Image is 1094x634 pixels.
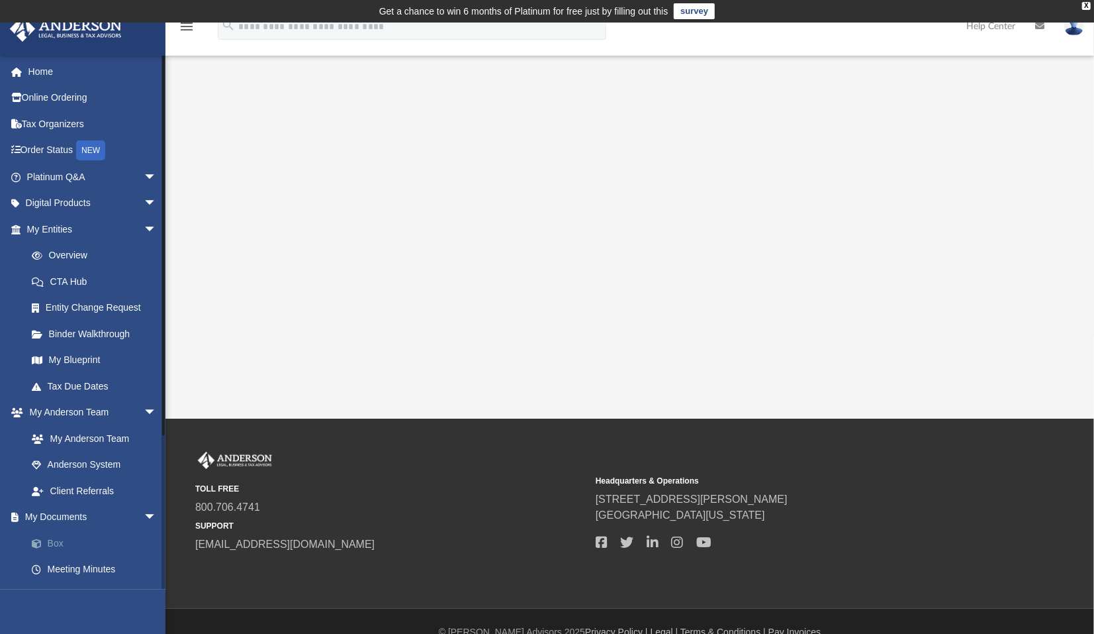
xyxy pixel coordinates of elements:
a: My Anderson Teamarrow_drop_down [9,399,170,426]
a: My Blueprint [19,347,170,374]
small: SUPPORT [195,520,586,532]
a: CTA Hub [19,268,177,295]
a: My Documentsarrow_drop_down [9,504,177,531]
a: Home [9,58,177,85]
a: Meeting Minutes [19,556,177,583]
a: Entity Change Request [19,295,177,321]
a: My Entitiesarrow_drop_down [9,216,177,242]
div: Get a chance to win 6 months of Platinum for free just by filling out this [379,3,668,19]
i: search [221,18,236,32]
a: Order StatusNEW [9,137,177,164]
small: TOLL FREE [195,483,586,495]
a: Platinum Q&Aarrow_drop_down [9,164,177,190]
img: Anderson Advisors Platinum Portal [6,16,126,42]
a: [STREET_ADDRESS][PERSON_NAME] [596,494,788,505]
div: NEW [76,140,105,160]
span: arrow_drop_down [144,216,170,243]
img: User Pic [1064,17,1084,36]
small: Headquarters & Operations [596,475,987,487]
a: My Anderson Team [19,425,163,452]
span: arrow_drop_down [144,190,170,217]
a: survey [674,3,715,19]
a: Overview [19,242,177,269]
a: Tax Due Dates [19,373,177,399]
a: Forms Library [19,582,170,609]
a: Digital Productsarrow_drop_down [9,190,177,217]
img: Anderson Advisors Platinum Portal [195,452,275,469]
a: Binder Walkthrough [19,321,177,347]
a: Tax Organizers [9,111,177,137]
a: [GEOGRAPHIC_DATA][US_STATE] [596,509,765,521]
i: menu [179,19,195,34]
span: arrow_drop_down [144,164,170,191]
span: arrow_drop_down [144,504,170,531]
a: Anderson System [19,452,170,478]
a: Client Referrals [19,478,170,504]
div: close [1082,2,1091,10]
span: arrow_drop_down [144,399,170,427]
a: 800.706.4741 [195,502,260,513]
a: Box [19,530,177,556]
a: menu [179,25,195,34]
a: Online Ordering [9,85,177,111]
a: [EMAIL_ADDRESS][DOMAIN_NAME] [195,539,375,550]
